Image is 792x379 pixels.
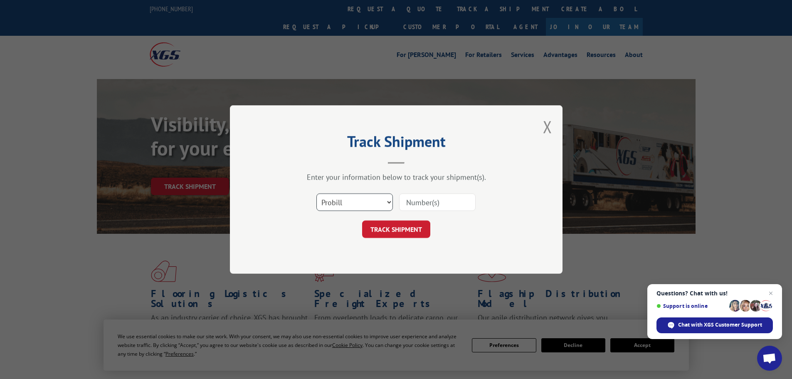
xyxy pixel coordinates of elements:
[271,172,521,182] div: Enter your information below to track your shipment(s).
[757,346,782,371] div: Open chat
[399,193,476,211] input: Number(s)
[543,116,552,138] button: Close modal
[362,220,430,238] button: TRACK SHIPMENT
[656,317,773,333] div: Chat with XGS Customer Support
[766,288,776,298] span: Close chat
[678,321,762,329] span: Chat with XGS Customer Support
[656,290,773,297] span: Questions? Chat with us!
[656,303,726,309] span: Support is online
[271,136,521,151] h2: Track Shipment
